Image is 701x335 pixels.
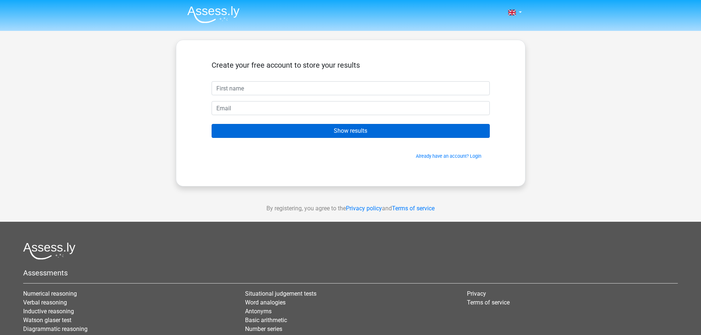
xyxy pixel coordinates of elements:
a: Diagrammatic reasoning [23,325,88,332]
a: Basic arithmetic [245,317,287,324]
a: Terms of service [392,205,435,212]
img: Assessly [187,6,240,23]
a: Word analogies [245,299,286,306]
a: Already have an account? Login [416,153,481,159]
input: First name [212,81,490,95]
h5: Assessments [23,268,678,277]
h5: Create your free account to store your results [212,61,490,70]
a: Numerical reasoning [23,290,77,297]
a: Privacy [467,290,486,297]
a: Watson glaser test [23,317,71,324]
a: Inductive reasoning [23,308,74,315]
a: Number series [245,325,282,332]
a: Terms of service [467,299,510,306]
input: Email [212,101,490,115]
a: Antonyms [245,308,272,315]
input: Show results [212,124,490,138]
a: Situational judgement tests [245,290,316,297]
img: Assessly logo [23,242,75,260]
a: Verbal reasoning [23,299,67,306]
a: Privacy policy [346,205,382,212]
